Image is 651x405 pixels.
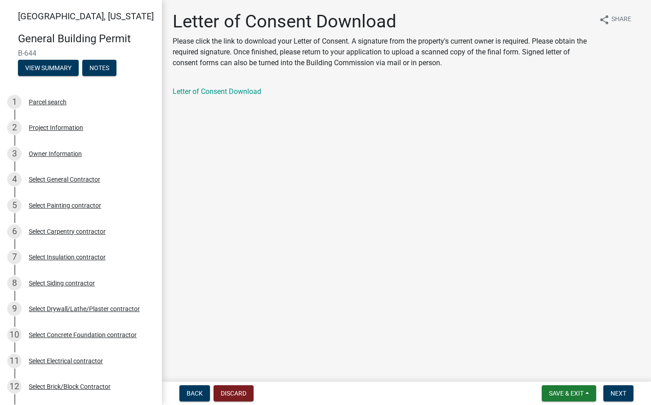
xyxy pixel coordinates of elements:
div: Parcel search [29,99,67,105]
div: 10 [7,328,22,342]
div: 9 [7,302,22,316]
div: 1 [7,95,22,109]
div: 12 [7,379,22,394]
span: Next [611,390,626,397]
button: shareShare [592,11,638,28]
span: Back [187,390,203,397]
div: Select Drywall/Lathe/Plaster contractor [29,306,140,312]
div: 8 [7,276,22,290]
wm-modal-confirm: Notes [82,65,116,72]
i: share [599,14,610,25]
div: 3 [7,147,22,161]
div: 4 [7,172,22,187]
div: Select Siding contractor [29,280,95,286]
div: 5 [7,198,22,213]
div: 7 [7,250,22,264]
div: 6 [7,224,22,239]
span: [GEOGRAPHIC_DATA], [US_STATE] [18,11,154,22]
span: Save & Exit [549,390,584,397]
button: View Summary [18,60,79,76]
div: 11 [7,354,22,368]
div: Owner Information [29,151,82,157]
wm-modal-confirm: Summary [18,65,79,72]
span: B-644 [18,49,144,58]
div: Select Electrical contractor [29,358,103,364]
h4: General Building Permit [18,32,155,45]
div: Select Insulation contractor [29,254,106,260]
button: Save & Exit [542,385,596,401]
h1: Letter of Consent Download [173,11,592,32]
button: Next [603,385,633,401]
div: 2 [7,120,22,135]
span: Share [611,14,631,25]
div: Select General Contractor [29,176,100,182]
a: Letter of Consent Download [173,87,261,96]
div: Select Brick/Block Contractor [29,383,111,390]
div: Select Concrete Foundation contractor [29,332,137,338]
button: Back [179,385,210,401]
div: Project Information [29,125,83,131]
button: Discard [214,385,254,401]
button: Notes [82,60,116,76]
p: Please click the link to download your Letter of Consent. A signature from the property's current... [173,36,592,68]
div: Select Carpentry contractor [29,228,106,235]
div: Select Painting contractor [29,202,101,209]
